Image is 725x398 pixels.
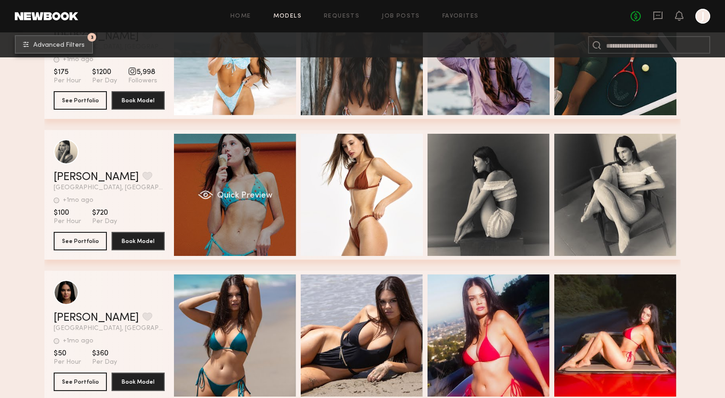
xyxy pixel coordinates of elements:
[54,77,81,85] span: Per Hour
[54,218,81,226] span: Per Hour
[54,312,139,323] a: [PERSON_NAME]
[695,9,710,24] a: J
[54,208,81,218] span: $100
[54,172,139,183] a: [PERSON_NAME]
[15,35,93,54] button: 3Advanced Filters
[54,325,165,332] span: [GEOGRAPHIC_DATA], [GEOGRAPHIC_DATA]
[54,185,165,191] span: [GEOGRAPHIC_DATA], [GEOGRAPHIC_DATA]
[217,192,273,200] span: Quick Preview
[63,56,93,63] div: +1mo ago
[382,13,420,19] a: Job Posts
[54,349,81,358] span: $50
[91,35,93,39] span: 3
[442,13,479,19] a: Favorites
[54,91,107,110] button: See Portfolio
[112,91,165,110] button: Book Model
[324,13,359,19] a: Requests
[273,13,302,19] a: Models
[128,77,157,85] span: Followers
[92,349,117,358] span: $360
[92,77,117,85] span: Per Day
[54,373,107,391] button: See Portfolio
[33,42,85,49] span: Advanced Filters
[92,68,117,77] span: $1200
[230,13,251,19] a: Home
[54,68,81,77] span: $175
[92,218,117,226] span: Per Day
[92,358,117,367] span: Per Day
[63,197,93,204] div: +1mo ago
[112,232,165,250] button: Book Model
[54,232,107,250] button: See Portfolio
[92,208,117,218] span: $720
[112,373,165,391] button: Book Model
[54,358,81,367] span: Per Hour
[128,68,157,77] span: 5,998
[63,338,93,344] div: +1mo ago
